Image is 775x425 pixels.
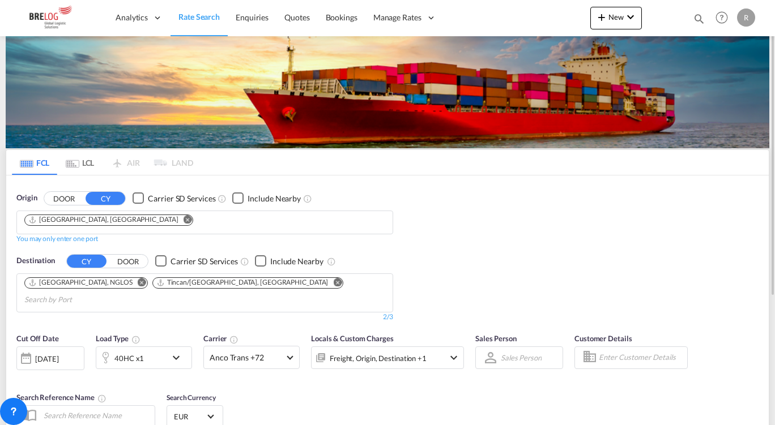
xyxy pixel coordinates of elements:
[16,192,37,204] span: Origin
[97,394,107,403] md-icon: Your search will be saved by the below given name
[303,194,312,203] md-icon: Unchecked: Ignores neighbouring ports when fetching rates.Checked : Includes neighbouring ports w...
[148,193,215,204] div: Carrier SD Services
[712,8,731,27] span: Help
[599,349,684,366] input: Enter Customer Details
[130,278,147,289] button: Remove
[67,255,107,268] button: CY
[693,12,705,29] div: icon-magnify
[595,12,637,22] span: New
[218,194,227,203] md-icon: Unchecked: Search for CY (Container Yard) services for all selected carriers.Checked : Search for...
[500,349,543,366] md-select: Sales Person
[171,256,238,267] div: Carrier SD Services
[23,274,387,309] md-chips-wrap: Chips container. Use arrow keys to select chips.
[108,255,148,268] button: DOOR
[6,36,769,148] img: LCL+%26+FCL+BACKGROUND.png
[373,12,421,23] span: Manage Rates
[173,408,217,424] md-select: Select Currency: € EUREuro
[131,335,140,344] md-icon: icon-information-outline
[133,192,215,204] md-checkbox: Checkbox No Ink
[16,234,98,244] div: You may only enter one port
[23,211,202,231] md-chips-wrap: Chips container. Use arrow keys to select chips.
[28,215,180,225] div: Press delete to remove this chip.
[595,10,608,24] md-icon: icon-plus 400-fg
[38,407,155,424] input: Search Reference Name
[248,193,301,204] div: Include Nearby
[255,255,323,267] md-checkbox: Checkbox No Ink
[57,150,103,175] md-tab-item: LCL
[475,334,517,343] span: Sales Person
[326,12,357,22] span: Bookings
[16,346,84,370] div: [DATE]
[240,257,249,266] md-icon: Unchecked: Search for CY (Container Yard) services for all selected carriers.Checked : Search for...
[44,192,84,205] button: DOOR
[447,351,461,364] md-icon: icon-chevron-down
[232,192,301,204] md-checkbox: Checkbox No Ink
[156,278,329,287] div: Tincan/Lagos, NGTIN
[270,256,323,267] div: Include Nearby
[693,12,705,25] md-icon: icon-magnify
[16,393,107,402] span: Search Reference Name
[203,334,239,343] span: Carrier
[156,278,331,287] div: Press delete to remove this chip.
[330,350,427,366] div: Freight Origin Destination Factory Stuffing
[16,255,55,267] span: Destination
[590,7,642,29] button: icon-plus 400-fgNewicon-chevron-down
[28,278,133,287] div: Lagos, NGLOS
[174,411,206,422] span: EUR
[116,12,148,23] span: Analytics
[16,312,393,322] div: 2/3
[167,393,216,402] span: Search Currency
[311,346,464,369] div: Freight Origin Destination Factory Stuffingicon-chevron-down
[17,5,93,31] img: daae70a0ee2511ecb27c1fb462fa6191.png
[169,351,189,364] md-icon: icon-chevron-down
[712,8,737,28] div: Help
[326,278,343,289] button: Remove
[28,278,135,287] div: Press delete to remove this chip.
[12,150,193,175] md-pagination-wrapper: Use the left and right arrow keys to navigate between tabs
[16,334,59,343] span: Cut Off Date
[16,369,25,384] md-datepicker: Select
[327,257,336,266] md-icon: Unchecked: Ignores neighbouring ports when fetching rates.Checked : Includes neighbouring ports w...
[284,12,309,22] span: Quotes
[311,334,394,343] span: Locals & Custom Charges
[35,354,58,364] div: [DATE]
[624,10,637,24] md-icon: icon-chevron-down
[574,334,632,343] span: Customer Details
[28,215,178,225] div: Hamburg, DEHAM
[229,335,239,344] md-icon: The selected Trucker/Carrierwill be displayed in the rate results If the rates are from another f...
[210,352,283,363] span: Anco Trans +72
[155,255,238,267] md-checkbox: Checkbox No Ink
[176,215,193,226] button: Remove
[96,346,192,369] div: 40HC x1icon-chevron-down
[86,192,125,205] button: CY
[24,291,132,309] input: Chips input.
[114,350,144,366] div: 40HC x1
[96,334,140,343] span: Load Type
[737,8,755,27] div: R
[12,150,57,175] md-tab-item: FCL
[178,12,220,22] span: Rate Search
[236,12,269,22] span: Enquiries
